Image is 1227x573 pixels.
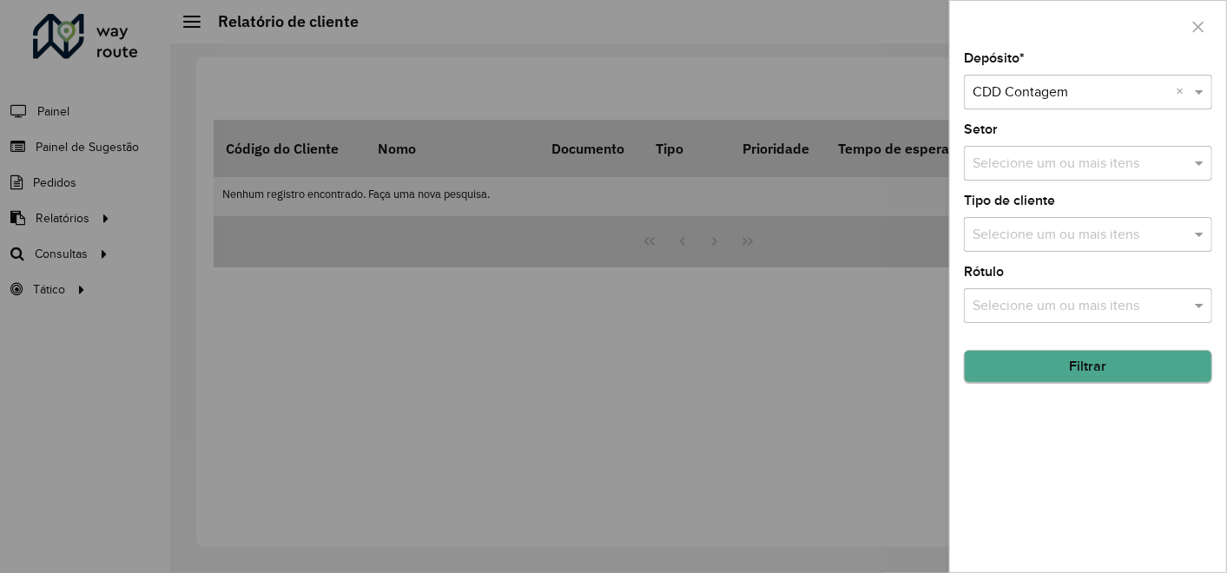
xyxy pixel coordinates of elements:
[964,122,998,136] font: Setor
[964,350,1212,383] button: Filtrar
[964,193,1055,207] font: Tipo de cliente
[964,264,1004,279] font: Rótulo
[1176,82,1191,102] span: Clear all
[964,50,1019,65] font: Depósito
